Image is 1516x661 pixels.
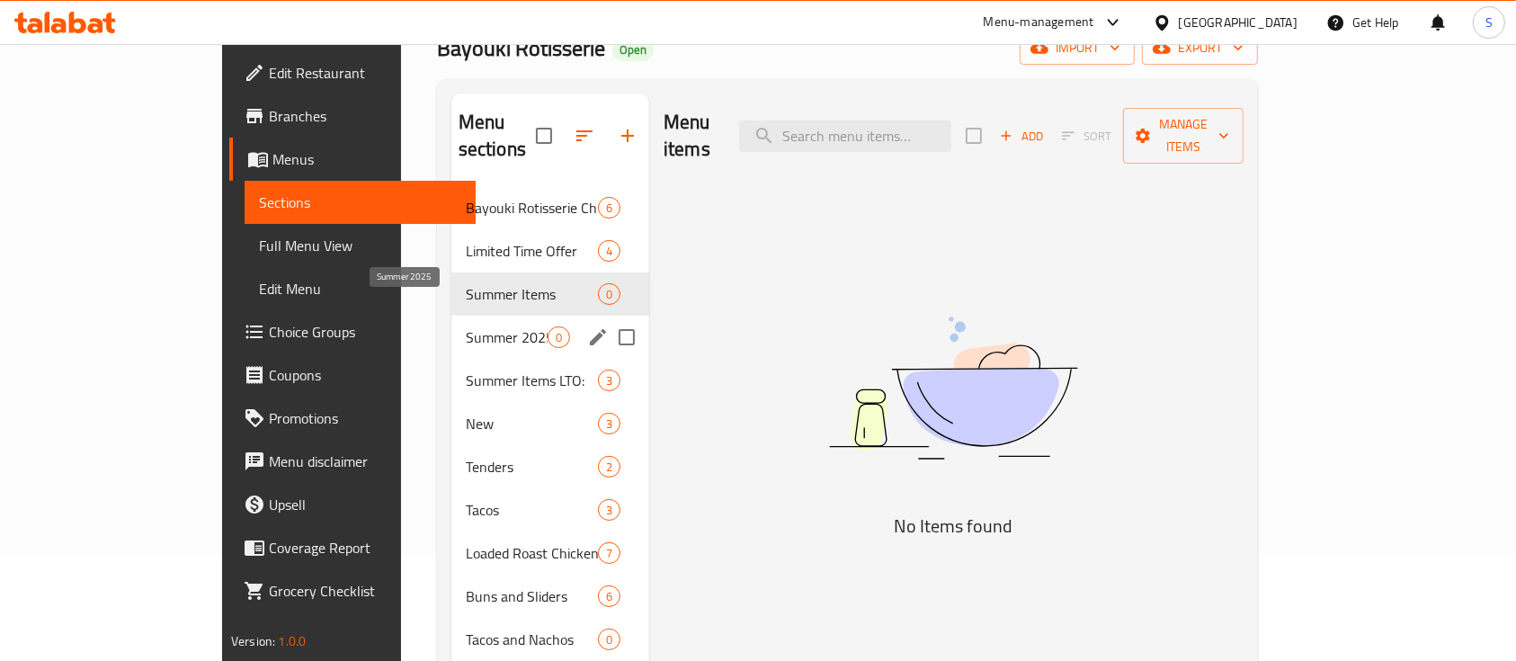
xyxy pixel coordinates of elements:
[1179,13,1298,32] div: [GEOGRAPHIC_DATA]
[451,445,649,488] div: Tenders2
[584,324,611,351] button: edit
[599,459,620,476] span: 2
[269,321,461,343] span: Choice Groups
[245,224,476,267] a: Full Menu View
[437,28,605,68] span: Bayouki Rotisserie
[259,278,461,299] span: Edit Menu
[245,267,476,310] a: Edit Menu
[451,575,649,618] div: Buns and Sliders6
[598,542,620,564] div: items
[1034,37,1120,59] span: import
[229,569,476,612] a: Grocery Checklist
[229,353,476,397] a: Coupons
[598,629,620,650] div: items
[459,109,536,163] h2: Menu sections
[269,62,461,84] span: Edit Restaurant
[259,235,461,256] span: Full Menu View
[229,310,476,353] a: Choice Groups
[451,531,649,575] div: Loaded Roast Chicken7
[245,181,476,224] a: Sections
[997,126,1046,147] span: Add
[229,94,476,138] a: Branches
[598,240,620,262] div: items
[599,286,620,303] span: 0
[598,499,620,521] div: items
[598,370,620,391] div: items
[466,585,598,607] span: Buns and Sliders
[451,402,649,445] div: New3
[599,545,620,562] span: 7
[466,197,598,219] span: Bayouki Rotisserie Chicken
[229,397,476,440] a: Promotions
[599,588,620,605] span: 6
[231,630,275,653] span: Version:
[728,512,1178,540] h5: No Items found
[599,415,620,433] span: 3
[599,372,620,389] span: 3
[563,114,606,157] span: Sort sections
[229,483,476,526] a: Upsell
[548,329,569,346] span: 0
[269,364,461,386] span: Coupons
[466,326,548,348] span: Summer 2025
[525,117,563,155] span: Select all sections
[1123,108,1244,164] button: Manage items
[739,121,951,152] input: search
[466,456,598,478] span: Tenders
[229,51,476,94] a: Edit Restaurant
[269,494,461,515] span: Upsell
[466,240,598,262] span: Limited Time Offer
[1137,113,1229,158] span: Manage items
[451,488,649,531] div: Tacos3
[229,440,476,483] a: Menu disclaimer
[1485,13,1493,32] span: S
[1020,31,1135,65] button: import
[599,200,620,217] span: 6
[466,283,598,305] span: Summer Items
[548,326,570,348] div: items
[1142,31,1258,65] button: export
[599,631,620,648] span: 0
[984,12,1094,33] div: Menu-management
[598,283,620,305] div: items
[451,229,649,272] div: Limited Time Offer4
[451,186,649,229] div: Bayouki Rotisserie Chicken6
[466,542,598,564] span: Loaded Roast Chicken
[993,122,1050,150] button: Add
[451,359,649,402] div: Summer Items LTO:3
[451,316,649,359] div: Summer 20250edit
[269,105,461,127] span: Branches
[269,407,461,429] span: Promotions
[598,456,620,478] div: items
[269,451,461,472] span: Menu disclaimer
[259,192,461,213] span: Sections
[466,499,598,521] span: Tacos
[1050,122,1123,150] span: Sort items
[612,40,654,61] div: Open
[451,272,649,316] div: Summer Items0
[229,526,476,569] a: Coverage Report
[606,114,649,157] button: Add section
[451,618,649,661] div: Tacos and Nachos0
[598,585,620,607] div: items
[269,537,461,558] span: Coverage Report
[1156,37,1244,59] span: export
[466,413,598,434] span: New
[229,138,476,181] a: Menus
[612,42,654,58] span: Open
[599,502,620,519] span: 3
[466,629,598,650] span: Tacos and Nachos
[728,269,1178,507] img: dish.svg
[664,109,718,163] h2: Menu items
[466,370,598,391] span: Summer Items LTO:
[599,243,620,260] span: 4
[269,580,461,602] span: Grocery Checklist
